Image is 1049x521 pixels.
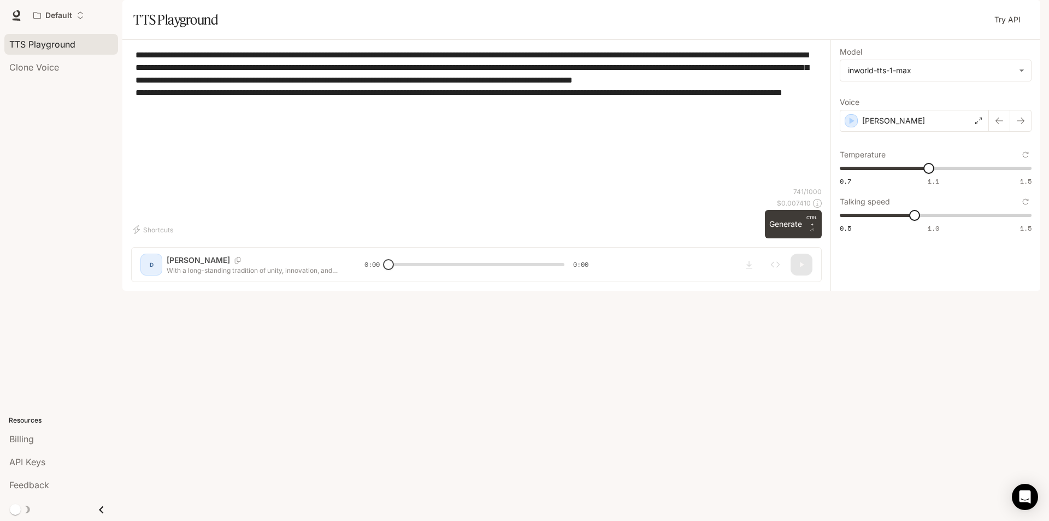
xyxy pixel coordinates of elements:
button: Reset to default [1019,196,1032,208]
p: Temperature [840,151,886,159]
p: Talking speed [840,198,890,206]
div: Open Intercom Messenger [1012,484,1038,510]
p: Voice [840,98,859,106]
button: GenerateCTRL +⏎ [765,210,822,238]
a: Try API [990,9,1025,31]
span: 0.5 [840,224,851,233]
button: Open workspace menu [28,4,89,26]
p: [PERSON_NAME] [862,115,925,126]
div: inworld-tts-1-max [840,60,1031,81]
span: 1.1 [928,177,939,186]
button: Shortcuts [131,221,178,238]
span: 1.0 [928,224,939,233]
h1: TTS Playground [133,9,218,31]
p: Model [840,48,862,56]
p: ⏎ [806,214,817,234]
span: 1.5 [1020,177,1032,186]
span: 1.5 [1020,224,1032,233]
p: Default [45,11,72,20]
div: inworld-tts-1-max [848,65,1013,76]
span: 0.7 [840,177,851,186]
button: Reset to default [1019,149,1032,161]
p: CTRL + [806,214,817,227]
